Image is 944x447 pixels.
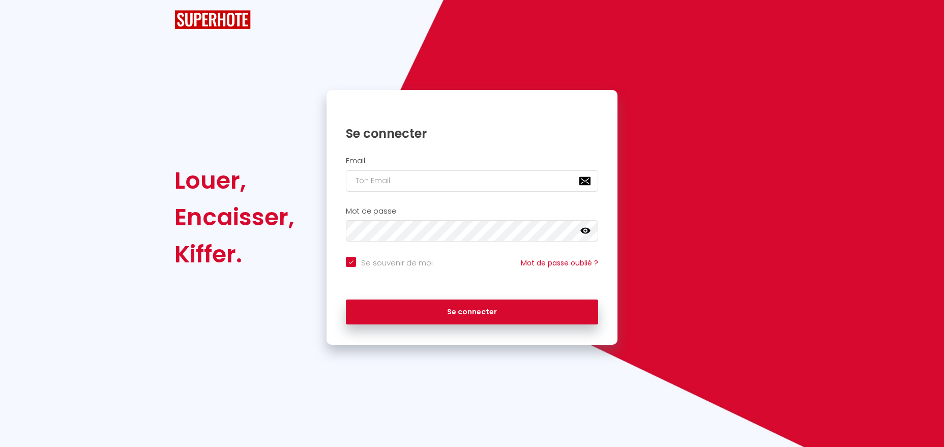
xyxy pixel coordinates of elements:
h2: Email [346,157,598,165]
div: Louer, [174,162,294,199]
h2: Mot de passe [346,207,598,216]
img: SuperHote logo [174,10,251,29]
a: Mot de passe oublié ? [521,258,598,268]
div: Encaisser, [174,199,294,235]
button: Ouvrir le widget de chat LiveChat [8,4,39,35]
div: Kiffer. [174,236,294,273]
button: Se connecter [346,300,598,325]
h1: Se connecter [346,126,598,141]
input: Ton Email [346,170,598,192]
